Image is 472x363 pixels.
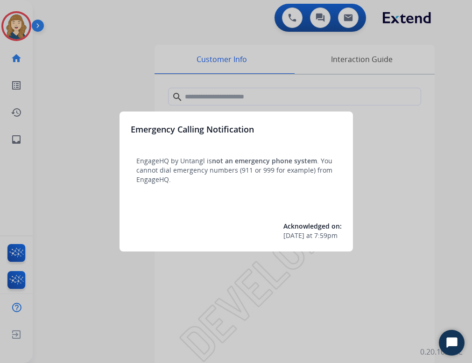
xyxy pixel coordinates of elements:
[420,346,463,357] p: 0.20.1027RC
[131,123,254,136] h3: Emergency Calling Notification
[283,222,342,230] span: Acknowledged on:
[445,336,458,349] svg: Open Chat
[314,231,338,240] span: 7:59pm
[283,231,304,240] span: [DATE]
[283,231,342,240] div: at
[439,330,465,356] button: Start Chat
[212,156,317,165] span: not an emergency phone system
[136,156,336,184] p: EngageHQ by Untangl is . You cannot dial emergency numbers (911 or 999 for example) from EngageHQ.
